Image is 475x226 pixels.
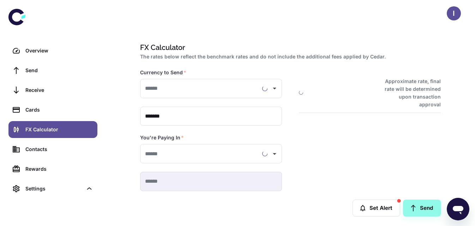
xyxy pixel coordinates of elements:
[270,83,279,93] button: Open
[8,62,97,79] a: Send
[25,126,93,133] div: FX Calculator
[25,106,93,114] div: Cards
[8,121,97,138] a: FX Calculator
[25,86,93,94] div: Receive
[447,6,461,20] button: I
[140,134,184,141] label: You're Paying In
[377,77,441,108] h6: Approximate rate, final rate will be determined upon transaction approval
[25,145,93,153] div: Contacts
[140,42,438,53] h1: FX Calculator
[8,82,97,99] a: Receive
[8,180,97,197] div: Settings
[8,42,97,59] a: Overview
[25,47,93,55] div: Overview
[270,149,279,159] button: Open
[8,141,97,158] a: Contacts
[8,161,97,177] a: Rewards
[447,198,469,220] iframe: Button to launch messaging window
[25,165,93,173] div: Rewards
[353,200,400,216] button: Set Alert
[25,185,83,193] div: Settings
[140,69,186,76] label: Currency to Send
[25,67,93,74] div: Send
[403,200,441,216] a: Send
[8,101,97,118] a: Cards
